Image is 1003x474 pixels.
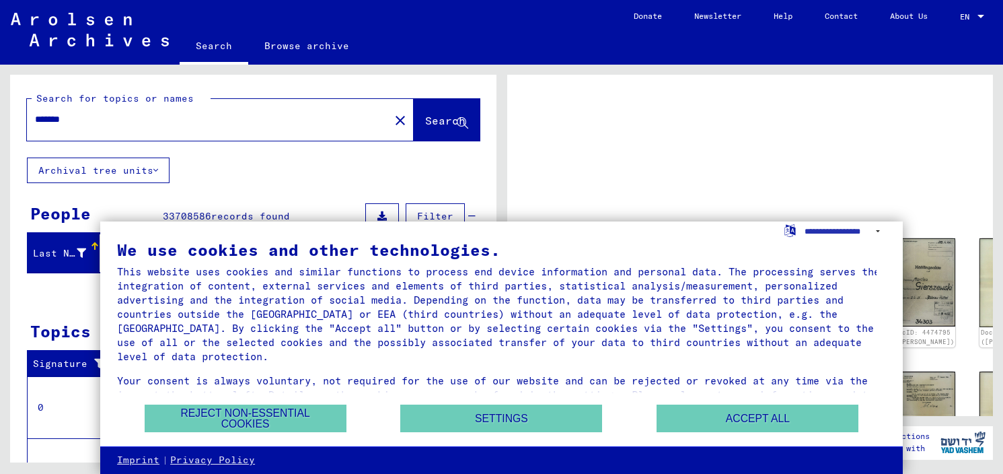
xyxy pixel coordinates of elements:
[960,12,975,22] span: EN
[28,234,100,272] mat-header-cell: Last Name
[30,201,91,226] div: People
[894,329,955,345] a: DocID: 4474795 ([PERSON_NAME])
[406,203,465,229] button: Filter
[11,13,169,46] img: Arolsen_neg.svg
[414,99,480,141] button: Search
[211,210,290,222] span: records found
[145,405,346,432] button: Reject non-essential cookies
[387,106,414,133] button: Clear
[117,265,886,364] div: This website uses cookies and similar functions to process end device information and personal da...
[938,426,988,459] img: yv_logo.png
[33,242,103,264] div: Last Name
[27,158,170,183] button: Archival tree units
[36,92,194,104] mat-label: Search for topics or names
[117,374,886,416] div: Your consent is always voluntary, not required for the use of our website and can be rejected or ...
[425,114,466,127] span: Search
[392,112,408,129] mat-icon: close
[417,210,453,222] span: Filter
[248,30,365,62] a: Browse archive
[893,238,955,327] img: 001.jpg
[33,353,123,375] div: Signature
[117,242,886,258] div: We use cookies and other technologies.
[170,454,255,467] a: Privacy Policy
[163,210,211,222] span: 33708586
[28,376,120,438] td: 0
[33,246,86,261] div: Last Name
[30,319,91,343] div: Topics
[893,372,955,460] img: 001.jpg
[657,405,858,432] button: Accept all
[400,405,602,432] button: Settings
[33,357,110,371] div: Signature
[117,454,159,467] a: Imprint
[180,30,248,65] a: Search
